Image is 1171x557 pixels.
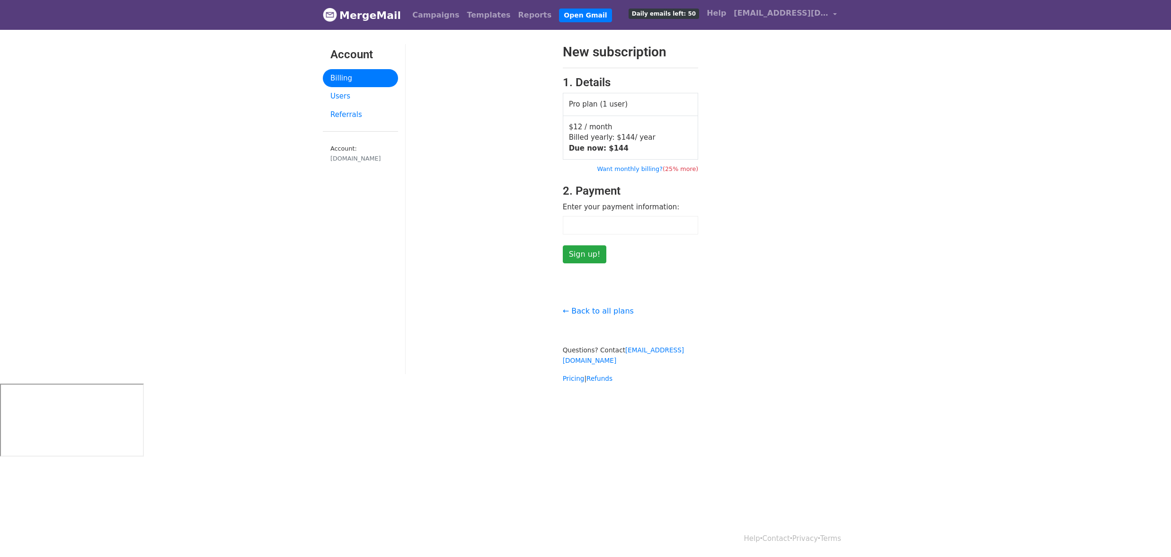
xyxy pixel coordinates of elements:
[330,48,390,62] h3: Account
[563,375,612,382] small: |
[744,534,760,543] a: Help
[563,116,698,160] td: $12 / month Billed yearly: $ / year
[730,4,841,26] a: [EMAIL_ADDRESS][DOMAIN_NAME]
[629,9,699,19] span: Daily emails left: 50
[563,245,607,263] input: Sign up!
[563,93,698,116] td: Pro plan (1 user)
[563,202,680,213] label: Enter your payment information:
[323,5,401,25] a: MergeMail
[563,76,699,90] h3: 1. Details
[515,6,556,25] a: Reports
[586,375,612,382] a: Refunds
[568,221,693,229] iframe: Secure payment input frame
[563,375,585,382] a: Pricing
[323,87,398,106] a: Users
[323,106,398,124] a: Referrals
[330,154,390,163] div: [DOMAIN_NAME]
[703,4,730,23] a: Help
[734,8,828,19] span: [EMAIL_ADDRESS][DOMAIN_NAME]
[563,44,699,60] h2: New subscription
[408,6,463,25] a: Campaigns
[792,534,818,543] a: Privacy
[463,6,514,25] a: Templates
[625,4,703,23] a: Daily emails left: 50
[763,534,790,543] a: Contact
[563,346,684,364] small: Questions? Contact
[563,184,699,198] h3: 2. Payment
[563,346,684,364] a: [EMAIL_ADDRESS][DOMAIN_NAME]
[569,144,629,153] strong: Due now: $
[323,69,398,88] a: Billing
[614,144,629,153] span: 144
[621,133,635,142] span: 144
[559,9,612,22] a: Open Gmail
[820,534,841,543] a: Terms
[597,165,698,172] a: Want monthly billing?(25% more)
[663,165,698,172] span: (25% more)
[330,145,390,163] small: Account:
[563,306,634,315] a: ← Back to all plans
[323,8,337,22] img: MergeMail logo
